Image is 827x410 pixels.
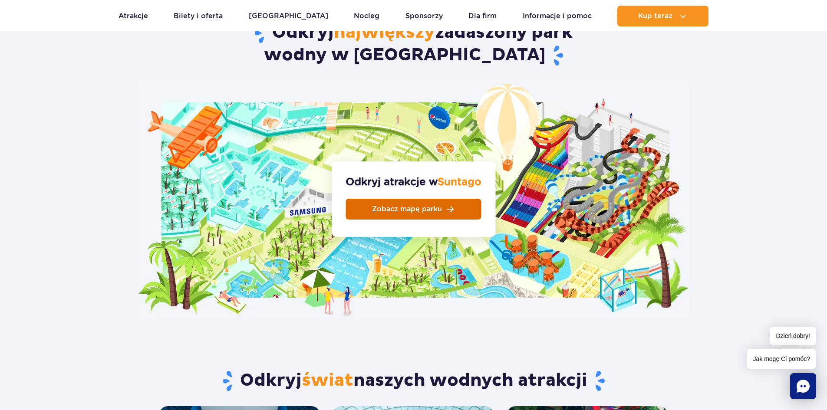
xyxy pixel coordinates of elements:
h2: Odkryj zadaszony park wodny w [GEOGRAPHIC_DATA] [137,22,691,67]
div: Chat [790,373,816,399]
span: Jak mogę Ci pomóc? [747,349,816,369]
button: Kup teraz [617,6,708,26]
a: Sponsorzy [405,6,443,26]
h2: Odkryj naszych wodnych atrakcji [159,370,668,392]
span: Suntago [438,175,481,188]
strong: Odkryj atrakcje w [346,175,481,188]
span: Kup teraz [638,12,672,20]
a: Informacje i pomoc [523,6,592,26]
a: Bilety i oferta [174,6,223,26]
span: największy [334,22,435,43]
span: Zobacz mapę parku [372,206,442,213]
span: świat [302,370,353,391]
a: [GEOGRAPHIC_DATA] [249,6,328,26]
a: Nocleg [354,6,379,26]
a: Dla firm [468,6,497,26]
a: Zobacz mapę parku [346,199,481,220]
a: Atrakcje [119,6,148,26]
span: Dzień dobry! [770,327,816,345]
